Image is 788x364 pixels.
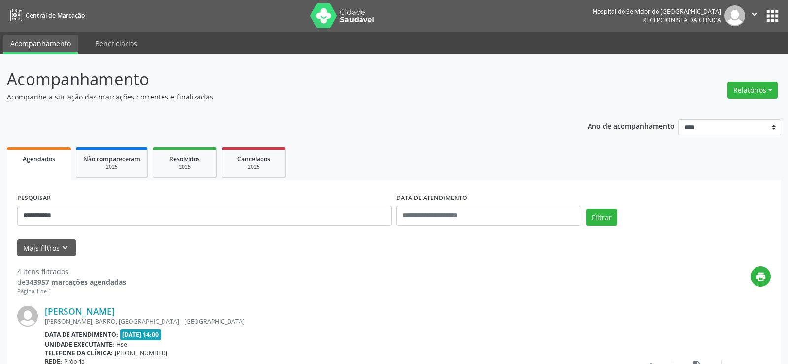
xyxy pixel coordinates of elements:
div: 2025 [160,164,209,171]
div: Página 1 de 1 [17,287,126,296]
button: print [751,266,771,287]
img: img [17,306,38,327]
button: Mais filtroskeyboard_arrow_down [17,239,76,257]
div: Hospital do Servidor do [GEOGRAPHIC_DATA] [593,7,721,16]
span: Resolvidos [169,155,200,163]
label: PESQUISAR [17,191,51,206]
span: [DATE] 14:00 [120,329,162,340]
a: Acompanhamento [3,35,78,54]
b: Data de atendimento: [45,331,118,339]
strong: 343957 marcações agendadas [26,277,126,287]
i: keyboard_arrow_down [60,242,70,253]
b: Telefone da clínica: [45,349,113,357]
span: Hse [116,340,127,349]
a: Central de Marcação [7,7,85,24]
span: Agendados [23,155,55,163]
img: img [724,5,745,26]
button: Relatórios [727,82,778,99]
span: Recepcionista da clínica [642,16,721,24]
div: de [17,277,126,287]
a: [PERSON_NAME] [45,306,115,317]
b: Unidade executante: [45,340,114,349]
button: Filtrar [586,209,617,226]
p: Acompanhamento [7,67,549,92]
button:  [745,5,764,26]
a: Beneficiários [88,35,144,52]
button: apps [764,7,781,25]
span: Cancelados [237,155,270,163]
label: DATA DE ATENDIMENTO [396,191,467,206]
span: Não compareceram [83,155,140,163]
i:  [749,9,760,20]
div: 4 itens filtrados [17,266,126,277]
i: print [755,271,766,282]
div: 2025 [83,164,140,171]
p: Acompanhe a situação das marcações correntes e finalizadas [7,92,549,102]
span: [PHONE_NUMBER] [115,349,167,357]
p: Ano de acompanhamento [588,119,675,132]
span: Central de Marcação [26,11,85,20]
div: [PERSON_NAME], BARRO, [GEOGRAPHIC_DATA] - [GEOGRAPHIC_DATA] [45,317,623,326]
div: 2025 [229,164,278,171]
